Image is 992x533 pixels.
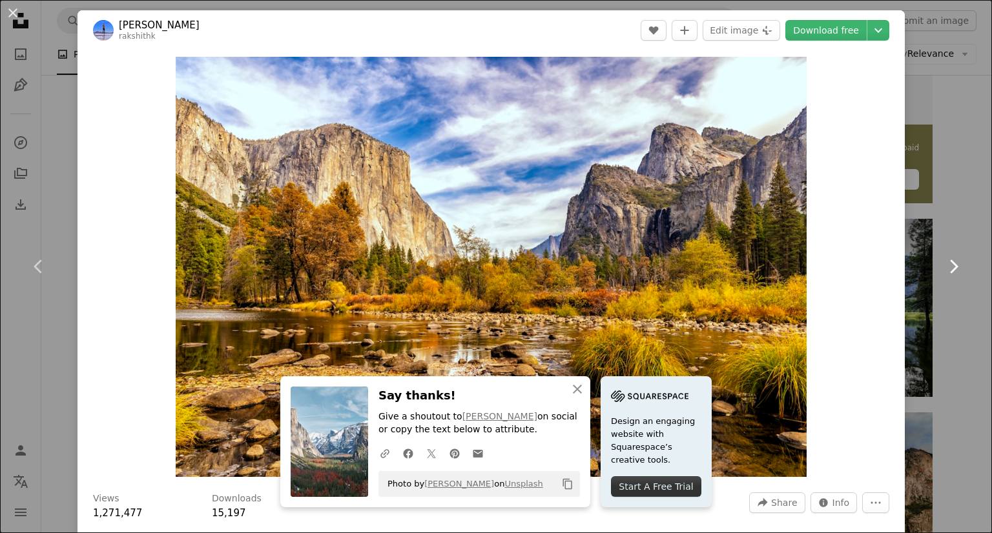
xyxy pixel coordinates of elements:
[212,507,246,519] span: 15,197
[703,20,780,41] button: Edit image
[771,493,797,512] span: Share
[867,20,889,41] button: Choose download size
[611,476,701,497] div: Start A Free Trial
[862,492,889,513] button: More Actions
[832,493,850,512] span: Info
[212,492,262,505] h3: Downloads
[785,20,867,41] a: Download free
[420,440,443,466] a: Share on Twitter
[378,410,580,436] p: Give a shoutout to on social or copy the text below to attribute.
[176,57,807,477] button: Zoom in on this image
[93,20,114,41] img: Go to Rakshith Hatwar's profile
[641,20,666,41] button: Like
[424,479,494,488] a: [PERSON_NAME]
[443,440,466,466] a: Share on Pinterest
[93,492,119,505] h3: Views
[914,205,992,328] a: Next
[749,492,805,513] button: Share this image
[601,376,712,507] a: Design an engaging website with Squarespace’s creative tools.Start A Free Trial
[672,20,697,41] button: Add to Collection
[93,507,142,519] span: 1,271,477
[176,57,807,477] img: green trees near mountain during daytime
[611,415,701,467] span: Design an engaging website with Squarespace’s creative tools.
[462,411,537,421] a: [PERSON_NAME]
[119,32,156,41] a: rakshithk
[119,19,200,32] a: [PERSON_NAME]
[378,387,580,405] h3: Say thanks!
[397,440,420,466] a: Share on Facebook
[381,474,543,494] span: Photo by on
[557,473,579,495] button: Copy to clipboard
[504,479,542,488] a: Unsplash
[811,492,858,513] button: Stats about this image
[611,387,688,406] img: file-1705255347840-230a6ab5bca9image
[466,440,490,466] a: Share over email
